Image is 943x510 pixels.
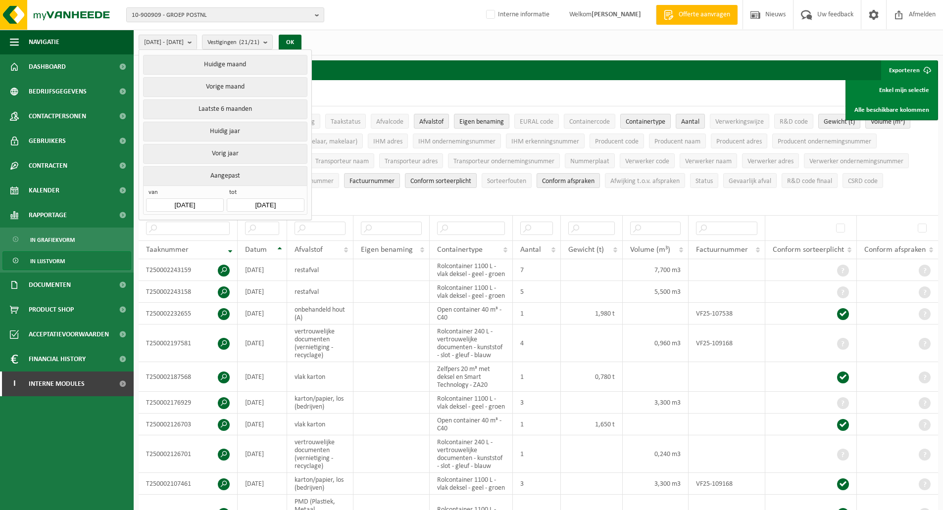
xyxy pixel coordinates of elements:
[772,134,877,148] button: Producent ondernemingsnummerProducent ondernemingsnummer: Activate to sort
[881,60,937,80] button: Exporteren
[287,281,353,303] td: restafval
[139,35,197,49] button: [DATE] - [DATE]
[143,122,307,141] button: Huidig jaar
[513,362,561,392] td: 1
[10,371,19,396] span: I
[29,104,86,129] span: Contactpersonen
[29,178,59,203] span: Kalender
[238,435,287,473] td: [DATE]
[610,178,680,185] span: Afwijking t.o.v. afspraken
[2,251,131,270] a: In lijstvorm
[824,118,855,126] span: Gewicht (t)
[520,118,553,126] span: EURAL code
[689,325,765,362] td: VF25-109168
[239,39,259,46] count: (21/21)
[2,230,131,249] a: In grafiekvorm
[295,246,323,254] span: Afvalstof
[689,303,765,325] td: VF25-107538
[245,246,267,254] span: Datum
[723,173,777,188] button: Gevaarlijk afval : Activate to sort
[139,435,238,473] td: T250002126701
[630,246,670,254] span: Volume (m³)
[410,178,471,185] span: Conform sorteerplicht
[139,325,238,362] td: T250002197581
[513,435,561,473] td: 1
[139,392,238,414] td: T250002176929
[139,362,238,392] td: T250002187568
[623,325,689,362] td: 0,960 m3
[371,114,409,129] button: AfvalcodeAfvalcode: Activate to sort
[453,158,554,165] span: Transporteur ondernemingsnummer
[287,303,353,325] td: onbehandeld hout (A)
[139,303,238,325] td: T250002232655
[29,371,85,396] span: Interne modules
[373,138,402,145] span: IHM adres
[568,246,604,254] span: Gewicht (t)
[287,473,353,495] td: karton/papier, los (bedrijven)
[385,158,438,165] span: Transporteur adres
[361,246,413,254] span: Eigen benaming
[430,281,513,303] td: Rolcontainer 1100 L - vlak deksel - geel - groen
[513,473,561,495] td: 3
[238,259,287,281] td: [DATE]
[710,114,769,129] button: VerwerkingswijzeVerwerkingswijze: Activate to sort
[848,178,878,185] span: CSRD code
[564,114,615,129] button: ContainercodeContainercode: Activate to sort
[623,435,689,473] td: 0,240 m3
[676,114,705,129] button: AantalAantal: Activate to sort
[649,134,706,148] button: Producent naamProducent naam: Activate to sort
[238,325,287,362] td: [DATE]
[595,138,639,145] span: Producent code
[729,178,771,185] span: Gevaarlijk afval
[310,153,374,168] button: Transporteur naamTransporteur naam: Activate to sort
[513,414,561,435] td: 1
[202,35,273,49] button: Vestigingen(21/21)
[238,362,287,392] td: [DATE]
[514,114,559,129] button: EURAL codeEURAL code: Activate to sort
[379,153,443,168] button: Transporteur adresTransporteur adres: Activate to sort
[287,362,353,392] td: vlak karton
[139,414,238,435] td: T250002126703
[620,153,675,168] button: Verwerker codeVerwerker code: Activate to sort
[287,259,353,281] td: restafval
[29,347,86,371] span: Financial History
[29,129,66,153] span: Gebruikers
[287,414,353,435] td: vlak karton
[506,134,585,148] button: IHM erkenningsnummerIHM erkenningsnummer: Activate to sort
[565,153,615,168] button: NummerplaatNummerplaat: Activate to sort
[238,303,287,325] td: [DATE]
[847,100,937,120] a: Alle beschikbare kolommen
[430,303,513,325] td: Open container 40 m³ - C40
[843,173,883,188] button: CSRD codeCSRD code: Activate to sort
[487,178,526,185] span: Sorteerfouten
[681,118,699,126] span: Aantal
[430,325,513,362] td: Rolcontainer 240 L - vertrouwelijke documenten - kunststof - slot - gleuf - blauw
[448,153,560,168] button: Transporteur ondernemingsnummerTransporteur ondernemingsnummer : Activate to sort
[773,246,844,254] span: Conform sorteerplicht
[865,114,910,129] button: Volume (m³)Volume (m³): Activate to sort
[847,80,937,100] a: Enkel mijn selectie
[715,118,764,126] span: Verwerkingswijze
[787,178,832,185] span: R&D code finaal
[413,134,501,148] button: IHM ondernemingsnummerIHM ondernemingsnummer: Activate to sort
[143,144,307,164] button: Vorig jaar
[143,166,307,185] button: Aangepast
[143,99,307,119] button: Laatste 6 maanden
[590,134,644,148] button: Producent codeProducent code: Activate to sort
[287,435,353,473] td: vertrouwelijke documenten (vernietiging - recyclage)
[561,414,623,435] td: 1,650 t
[238,281,287,303] td: [DATE]
[511,138,579,145] span: IHM erkenningsnummer
[139,281,238,303] td: T250002243158
[570,158,609,165] span: Nummerplaat
[626,118,665,126] span: Containertype
[30,252,65,271] span: In lijstvorm
[592,11,641,18] strong: [PERSON_NAME]
[623,281,689,303] td: 5,500 m3
[29,297,74,322] span: Product Shop
[696,246,748,254] span: Factuurnummer
[778,138,871,145] span: Producent ondernemingsnummer
[368,134,408,148] button: IHM adresIHM adres: Activate to sort
[680,153,737,168] button: Verwerker naamVerwerker naam: Activate to sort
[623,259,689,281] td: 7,700 m3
